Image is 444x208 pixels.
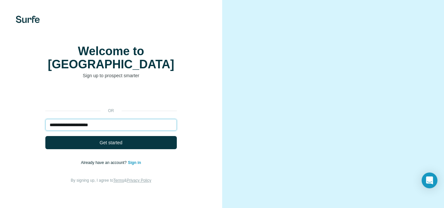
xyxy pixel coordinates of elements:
img: Surfe's logo [16,16,40,23]
p: or [101,108,122,114]
p: Sign up to prospect smarter [45,72,177,79]
h1: Welcome to [GEOGRAPHIC_DATA] [45,45,177,71]
iframe: Sign in with Google Button [42,89,180,103]
a: Sign in [128,160,141,165]
span: Already have an account? [81,160,128,165]
a: Privacy Policy [127,178,151,183]
span: Get started [100,139,122,146]
a: Terms [113,178,124,183]
span: By signing up, I agree to & [71,178,151,183]
button: Get started [45,136,177,149]
div: Open Intercom Messenger [422,173,437,188]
